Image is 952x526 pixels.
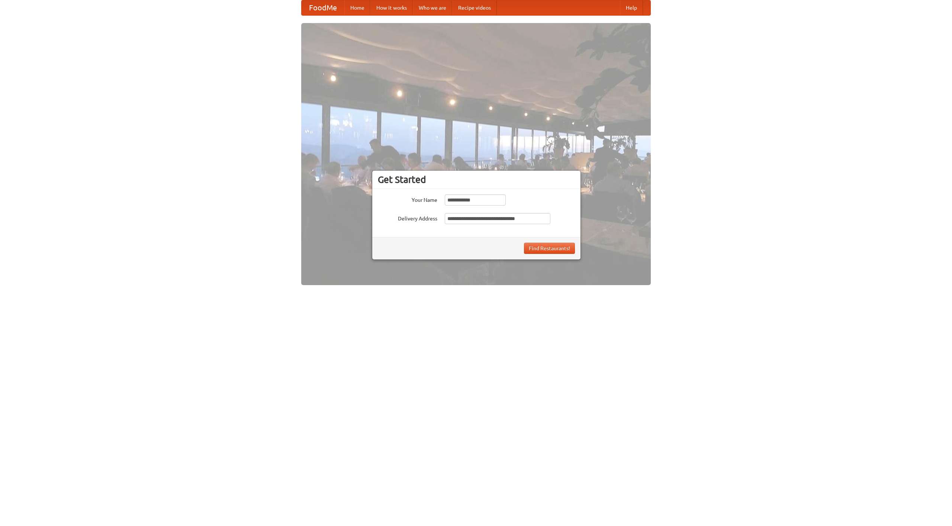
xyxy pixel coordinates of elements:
h3: Get Started [378,174,575,185]
label: Your Name [378,194,437,204]
a: Home [344,0,370,15]
a: FoodMe [302,0,344,15]
a: Help [620,0,643,15]
a: How it works [370,0,413,15]
button: Find Restaurants! [524,243,575,254]
a: Who we are [413,0,452,15]
a: Recipe videos [452,0,497,15]
label: Delivery Address [378,213,437,222]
